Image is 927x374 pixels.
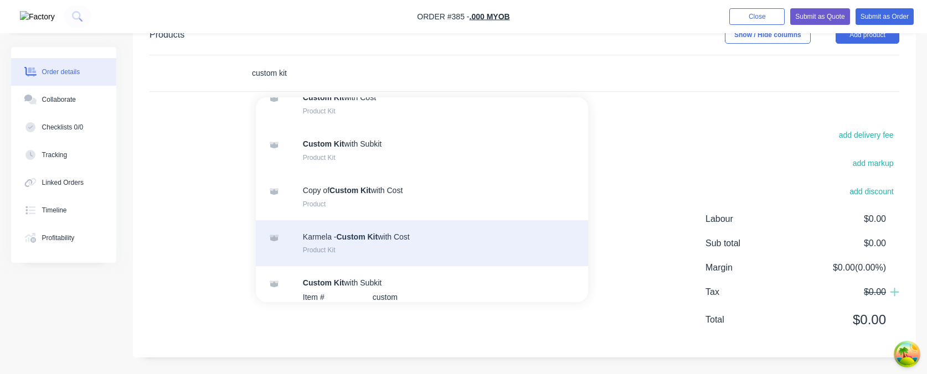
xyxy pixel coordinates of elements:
[42,205,67,215] div: Timeline
[856,8,914,25] button: Submit as Order
[42,95,76,105] div: Collaborate
[725,26,811,44] button: Show / Hide columns
[42,67,80,77] div: Order details
[804,261,886,274] span: $0.00 ( 0.00 %)
[11,113,116,141] button: Checklists 0/0
[896,343,918,365] button: Open Tanstack query devtools
[705,212,804,226] span: Labour
[150,28,184,41] div: Products
[42,233,75,243] div: Profitability
[20,11,55,23] img: Factory
[11,141,116,169] button: Tracking
[790,8,849,25] button: Submit as Quote
[705,285,804,299] span: Tax
[804,237,886,250] span: $0.00
[705,237,804,250] span: Sub total
[833,127,899,142] button: add delivery fee
[804,285,886,299] span: $0.00
[470,12,510,21] a: .000 MYOB
[847,156,899,171] button: add markup
[705,313,804,326] span: Total
[11,58,116,86] button: Order details
[42,122,84,132] div: Checklists 0/0
[836,26,899,44] button: Add product
[11,196,116,224] button: Timeline
[844,184,899,199] button: add discount
[705,261,804,274] span: Margin
[804,212,886,226] span: $0.00
[417,12,469,21] span: Order #385 -
[11,169,116,196] button: Linked Orders
[729,8,785,25] button: Close
[251,62,473,84] input: Start typing to add a product...
[11,224,116,252] button: Profitability
[42,178,84,188] div: Linked Orders
[11,86,116,113] button: Collaborate
[42,150,68,160] div: Tracking
[804,310,886,330] span: $0.00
